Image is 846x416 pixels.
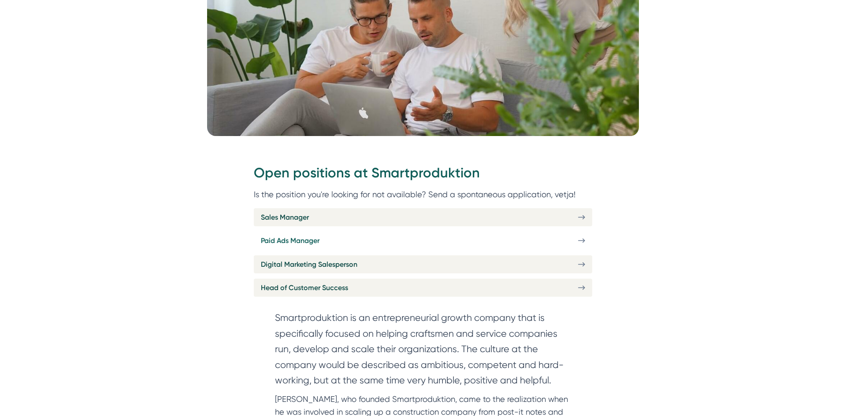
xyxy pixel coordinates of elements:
[254,255,592,273] a: Digital Marketing Salesperson
[261,283,348,292] font: Head of Customer Success
[254,165,480,181] font: Open positions at Smartproduktion
[254,279,592,297] a: Head of Customer Success
[275,312,564,386] font: Smartproduktion is an entrepreneurial growth company that is specifically focused on helping craf...
[261,260,357,269] font: Digital Marketing Salesperson
[254,208,592,226] a: Sales Manager
[254,190,575,199] font: Is the position you're looking for not available? Send a spontaneous application, vetja!
[261,236,319,245] font: Paid Ads Manager
[261,213,309,221] font: Sales Manager
[254,232,592,250] a: Paid Ads Manager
